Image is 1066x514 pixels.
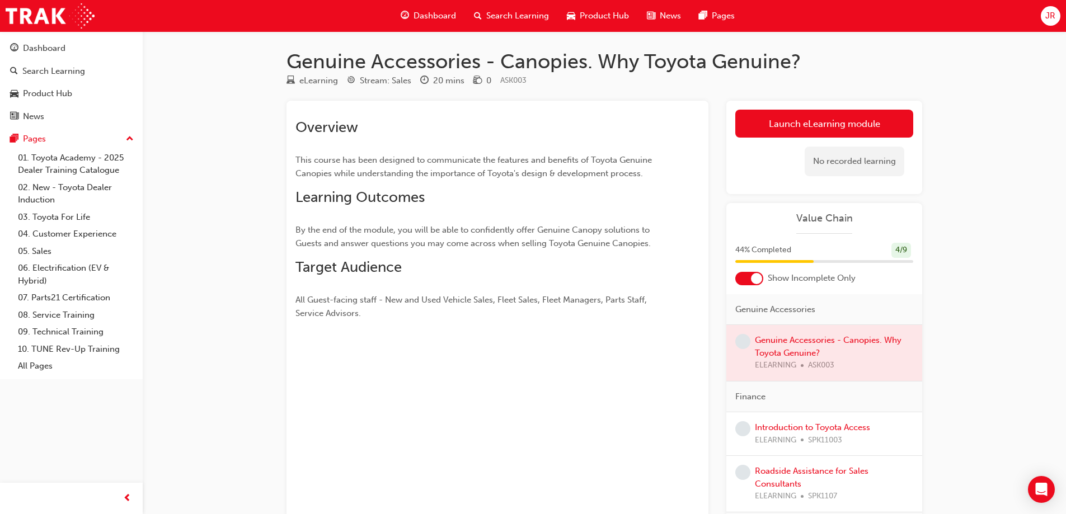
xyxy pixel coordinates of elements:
span: By the end of the module, you will be able to confidently offer Genuine Canopy solutions to Guest... [295,225,652,248]
div: Stream: Sales [360,74,411,87]
div: Search Learning [22,65,85,78]
h1: Genuine Accessories - Canopies. Why Toyota Genuine? [287,49,922,74]
span: car-icon [567,9,575,23]
div: 4 / 9 [891,243,911,258]
a: 03. Toyota For Life [13,209,138,226]
div: Stream [347,74,411,88]
span: SPK11003 [808,434,842,447]
span: Show Incomplete Only [768,272,856,285]
button: JR [1041,6,1060,26]
a: 05. Sales [13,243,138,260]
span: search-icon [10,67,18,77]
a: News [4,106,138,127]
span: pages-icon [699,9,707,23]
span: search-icon [474,9,482,23]
span: Overview [295,119,358,136]
div: Price [473,74,491,88]
div: Dashboard [23,42,65,55]
div: eLearning [299,74,338,87]
a: Introduction to Toyota Access [755,422,870,432]
span: car-icon [10,89,18,99]
a: Roadside Assistance for Sales Consultants [755,466,868,489]
span: 44 % Completed [735,244,791,257]
a: All Pages [13,357,138,375]
span: Genuine Accessories [735,303,815,316]
span: learningRecordVerb_NONE-icon [735,421,750,436]
a: pages-iconPages [690,4,744,27]
a: 06. Electrification (EV & Hybrid) [13,260,138,289]
span: pages-icon [10,134,18,144]
a: Value Chain [735,212,913,225]
a: Launch eLearning module [735,110,913,138]
span: News [660,10,681,22]
a: 04. Customer Experience [13,225,138,243]
div: No recorded learning [805,147,904,176]
span: clock-icon [420,76,429,86]
img: Trak [6,3,95,29]
a: Dashboard [4,38,138,59]
span: guage-icon [10,44,18,54]
a: 10. TUNE Rev-Up Training [13,341,138,358]
span: Dashboard [414,10,456,22]
a: car-iconProduct Hub [558,4,638,27]
a: 08. Service Training [13,306,138,324]
span: ELEARNING [755,434,796,447]
span: This course has been designed to communicate the features and benefits of Toyota Genuine Canopies... [295,155,654,178]
span: learningResourceType_ELEARNING-icon [287,76,295,86]
button: Pages [4,129,138,149]
span: Target Audience [295,258,402,276]
span: SPK1107 [808,490,837,503]
a: 07. Parts21 Certification [13,289,138,306]
a: 09. Technical Training [13,323,138,341]
span: news-icon [10,112,18,122]
span: learningRecordVerb_NONE-icon [735,334,750,349]
div: Product Hub [23,87,72,100]
span: target-icon [347,76,355,86]
span: Search Learning [486,10,549,22]
div: Open Intercom Messenger [1028,476,1055,503]
a: 02. New - Toyota Dealer Induction [13,179,138,209]
span: JR [1045,10,1055,22]
div: Type [287,74,338,88]
div: News [23,110,44,123]
span: news-icon [647,9,655,23]
div: Pages [23,133,46,145]
span: money-icon [473,76,482,86]
a: Search Learning [4,61,138,82]
span: ELEARNING [755,490,796,503]
div: Duration [420,74,464,88]
span: Finance [735,390,766,403]
span: guage-icon [401,9,409,23]
a: news-iconNews [638,4,690,27]
div: 20 mins [433,74,464,87]
span: Pages [712,10,735,22]
span: All Guest-facing staff - New and Used Vehicle Sales, Fleet Sales, Fleet Managers, Parts Staff, Se... [295,295,649,318]
span: Product Hub [580,10,629,22]
a: Product Hub [4,83,138,104]
a: 01. Toyota Academy - 2025 Dealer Training Catalogue [13,149,138,179]
a: guage-iconDashboard [392,4,465,27]
span: Learning resource code [500,76,527,85]
span: learningRecordVerb_NONE-icon [735,465,750,480]
div: 0 [486,74,491,87]
a: search-iconSearch Learning [465,4,558,27]
span: up-icon [126,132,134,147]
button: DashboardSearch LearningProduct HubNews [4,36,138,129]
span: prev-icon [123,492,132,506]
span: Learning Outcomes [295,188,425,206]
